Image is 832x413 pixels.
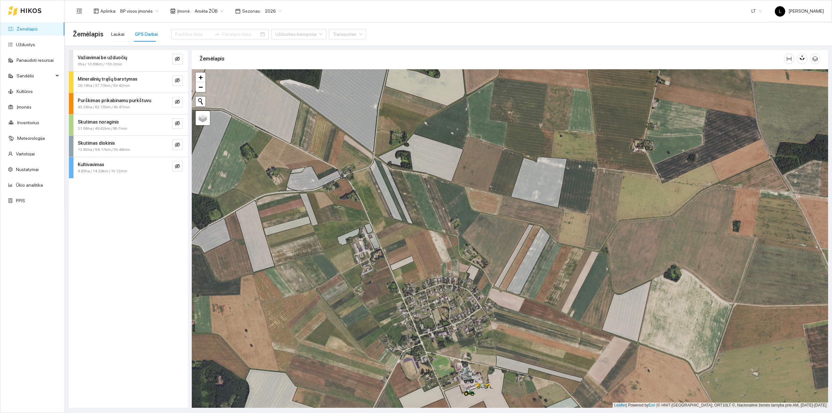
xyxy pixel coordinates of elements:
span: | [656,403,657,407]
span: eye-invisible [175,121,180,127]
span: eye-invisible [175,78,180,84]
div: Važiavimai be užduočių0ha / 10.69km / 15h 2mineye-invisible [69,50,188,71]
span: column-width [784,56,794,61]
span: eye-invisible [175,142,180,148]
input: Pradžios data [175,31,212,38]
div: Kultivavimas4.83ha / 14.29km / 1h 12mineye-invisible [69,157,188,178]
span: BP visos įmonės [120,6,159,16]
span: eye-invisible [175,99,180,105]
button: eye-invisible [172,75,183,86]
a: Nustatymai [16,167,39,172]
a: Zoom in [196,73,205,82]
a: Zoom out [196,82,205,92]
span: Aplinka : [100,7,116,15]
a: Esri [649,403,656,407]
a: Žemėlapis [17,26,38,32]
a: Layers [196,111,210,125]
a: Įmonės [17,104,32,110]
span: 0ha / 10.69km / 15h 2min [78,61,122,67]
a: Užduotys [16,42,35,47]
a: Panaudoti resursai [17,58,54,63]
div: Laukai [111,31,124,38]
a: Ūkio analitika [16,182,43,188]
strong: Kultivavimas [78,162,104,167]
button: menu-fold [73,5,86,18]
span: 43.26ha / 62.15km / 4h 47min [78,104,130,110]
div: Purškimas prikabinamu purkštuvu43.26ha / 62.15km / 4h 47mineye-invisible [69,93,188,114]
strong: Skutimas noraginis [78,119,119,125]
button: eye-invisible [172,161,183,171]
div: Skutimas diskinis12.83ha / 56.17km / 5h 48mineye-invisible [69,136,188,157]
strong: Mineralinių trąšų barstymas [78,76,137,82]
span: LT [751,6,762,16]
span: 4.83ha / 14.29km / 1h 12min [78,168,127,174]
a: Inventorius [17,120,39,125]
strong: Skutimas diskinis [78,140,115,146]
span: Sandėlis [17,69,54,82]
span: to [214,32,220,37]
span: shop [170,8,175,14]
div: Mineralinių trąšų barstymas26.18ha / 37.73km / 5h 42mineye-invisible [69,72,188,93]
span: + [199,73,203,81]
span: [PERSON_NAME] [775,8,824,14]
span: 12.83ha / 56.17km / 5h 48min [78,147,130,153]
span: − [199,83,203,91]
a: Kultūros [17,89,33,94]
div: GPS Darbai [135,31,158,38]
span: eye-invisible [175,164,180,170]
button: eye-invisible [172,54,183,64]
a: Leaflet [614,403,626,407]
span: eye-invisible [175,56,180,62]
span: Arsėta ŽŪB [195,6,224,16]
strong: Važiavimai be užduočių [78,55,127,60]
div: Skutimas noraginis21.66ha / 49.62km / 8h 7mineye-invisible [69,114,188,136]
strong: Purškimas prikabinamu purkštuvu [78,98,151,103]
input: Pabaigos data [222,31,259,38]
span: menu-fold [76,8,82,14]
span: L [779,6,781,17]
span: Žemėlapis [73,29,103,39]
a: Vartotojai [16,151,35,156]
div: | Powered by © HNIT-[GEOGRAPHIC_DATA]; ORT10LT ©, Nacionalinė žemės tarnyba prie AM, [DATE]-[DATE] [613,403,828,408]
button: eye-invisible [172,118,183,129]
button: eye-invisible [172,97,183,107]
span: calendar [235,8,240,14]
button: eye-invisible [172,140,183,150]
button: column-width [784,54,794,64]
button: Initiate a new search [196,97,205,106]
span: 26.18ha / 37.73km / 5h 42min [78,83,130,89]
a: Meteorologija [17,136,45,141]
a: PPIS [16,198,25,203]
span: layout [94,8,99,14]
span: 21.66ha / 49.62km / 8h 7min [78,126,127,132]
span: Įmonė : [177,7,191,15]
span: Sezonas : [242,7,261,15]
div: Žemėlapis [200,49,784,68]
span: swap-right [214,32,220,37]
span: 2026 [265,6,282,16]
